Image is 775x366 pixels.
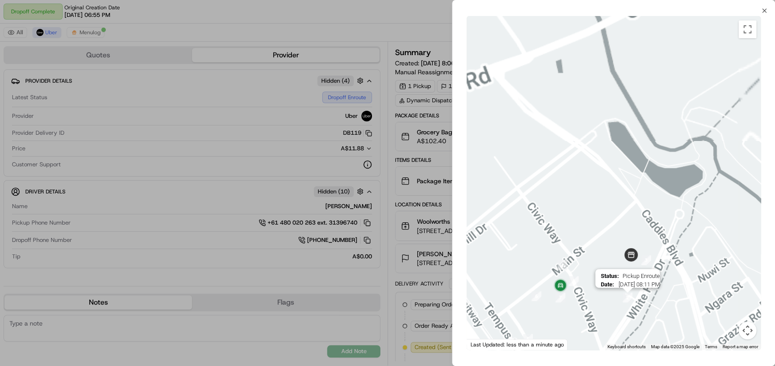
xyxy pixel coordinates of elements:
div: 3 [641,255,651,265]
div: 1 [569,276,579,286]
a: Open this area in Google Maps (opens a new window) [469,338,498,350]
div: 7 [555,293,565,302]
span: Pickup Enroute [623,273,660,279]
span: Status : [601,273,619,279]
a: Terms [705,344,717,349]
div: 6 [531,291,541,301]
button: Map camera controls [739,322,756,339]
button: Keyboard shortcuts [607,344,646,350]
div: Last Updated: less than a minute ago [467,339,567,350]
span: Map data ©2025 Google [651,344,699,349]
span: Date : [601,281,614,288]
img: Google [469,338,498,350]
span: [DATE] 08:11 PM [618,281,660,288]
a: Report a map error [723,344,758,349]
div: 2 [623,293,632,302]
button: Toggle fullscreen view [739,20,756,38]
div: 5 [523,334,533,344]
div: 4 [557,260,567,270]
